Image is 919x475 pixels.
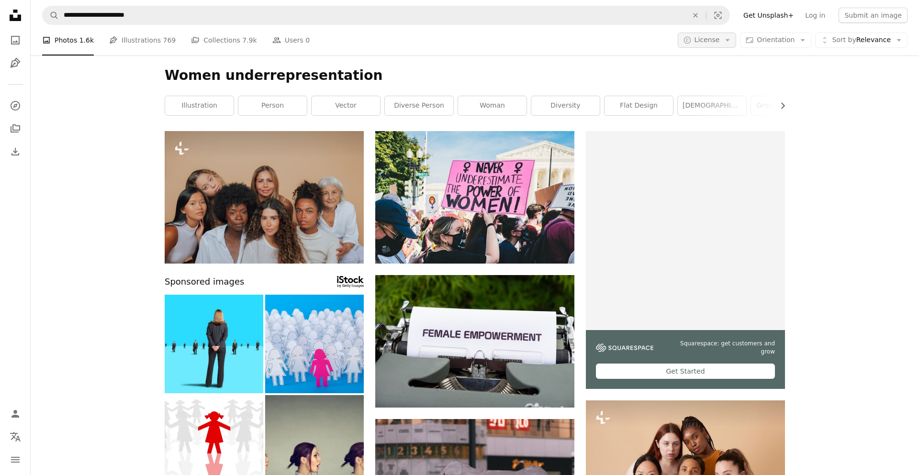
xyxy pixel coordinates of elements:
span: 7.9k [242,35,257,45]
span: Sort by [832,36,856,44]
a: diversity [531,96,600,115]
a: Log in / Sign up [6,404,25,423]
a: Photos [6,31,25,50]
a: Illustrations [6,54,25,73]
span: Squarespace: get customers and grow [665,340,775,356]
button: Orientation [740,33,811,48]
a: Explore [6,96,25,115]
a: [DEMOGRAPHIC_DATA] [678,96,746,115]
a: vector [312,96,380,115]
a: flat design [605,96,673,115]
span: 769 [163,35,176,45]
img: a group of people holding signs and wearing masks [375,131,574,264]
h1: Women underrepresentation [165,67,785,84]
span: Orientation [757,36,795,44]
a: white and black typewriter on green grass during daytime [375,337,574,345]
a: Squarespace: get customers and growGet Started [586,131,785,389]
a: group of woman [751,96,819,115]
img: Pink woman between missing ones [265,295,364,393]
a: Get Unsplash+ [738,8,799,23]
img: Businesswoman Stands And Faces A Team Of Businessmen [165,295,263,393]
a: woman [458,96,527,115]
img: white and black typewriter on green grass during daytime [375,275,574,408]
a: a group of people holding signs and wearing masks [375,193,574,201]
button: Menu [6,450,25,469]
button: Clear [685,6,706,24]
div: Get Started [596,364,775,379]
img: file-1747939142011-51e5cc87e3c9 [596,343,653,352]
form: Find visuals sitewide [42,6,730,25]
a: Collections [6,119,25,138]
button: Sort byRelevance [815,33,908,48]
a: Users 0 [272,25,310,55]
button: Language [6,427,25,446]
a: Log in [799,8,831,23]
button: scroll list to the right [774,96,785,115]
a: illustration [165,96,234,115]
button: Submit an image [839,8,908,23]
button: License [678,33,737,48]
span: Sponsored images [165,275,244,289]
button: Visual search [706,6,729,24]
a: Home — Unsplash [6,6,25,27]
a: diverse person [385,96,453,115]
a: a group of women standing next to each other [586,462,785,471]
a: Collections 7.9k [191,25,257,55]
a: Download History [6,142,25,161]
a: a group of women standing next to each other [165,193,364,201]
span: Relevance [832,35,891,45]
img: a group of women standing next to each other [165,131,364,264]
a: person [238,96,307,115]
span: 0 [305,35,310,45]
span: License [695,36,720,44]
a: Illustrations 769 [109,25,176,55]
button: Search Unsplash [43,6,59,24]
